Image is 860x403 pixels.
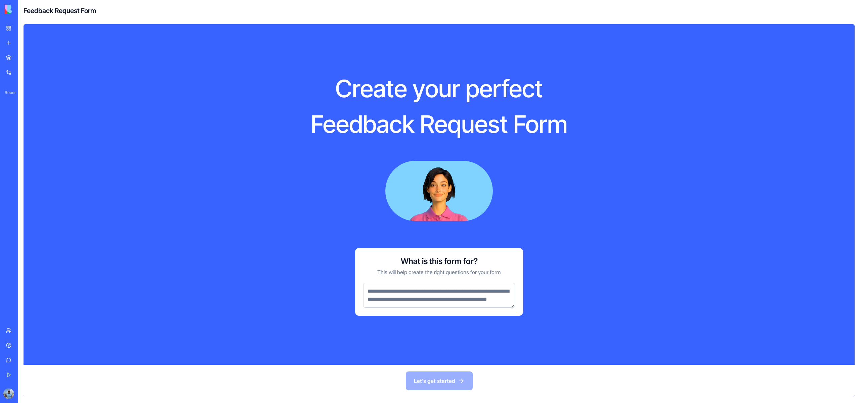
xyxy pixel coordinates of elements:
h3: What is this form for? [401,256,478,267]
h1: Feedback Request Form [289,109,590,139]
h1: Create your perfect [289,73,590,104]
h4: Feedback Request Form [24,6,96,15]
img: ACg8ocITio_Ieey_bSoWv_b_6FI5kobIgNnSvkhw4T0Ua4rFbHfT4rq5_g=s96-c [3,388,14,399]
p: This will help create the right questions for your form [377,268,501,276]
span: Recent [2,90,16,95]
img: logo [5,5,46,14]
